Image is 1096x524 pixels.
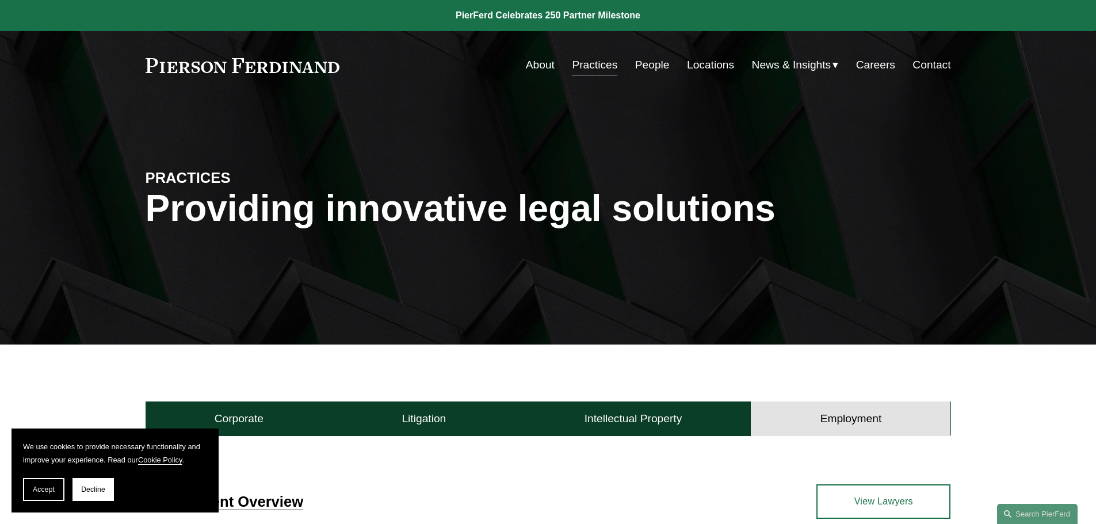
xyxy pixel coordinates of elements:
span: Accept [33,485,55,494]
button: Decline [72,478,114,501]
a: folder dropdown [752,54,839,76]
a: About [526,54,555,76]
span: News & Insights [752,55,831,75]
p: We use cookies to provide necessary functionality and improve your experience. Read our . [23,440,207,466]
button: Accept [23,478,64,501]
h1: Providing innovative legal solutions [146,188,951,230]
a: Careers [856,54,895,76]
h4: PRACTICES [146,169,347,187]
a: Cookie Policy [138,456,182,464]
h4: Litigation [402,412,446,426]
a: Employment Overview [146,494,304,510]
section: Cookie banner [12,429,219,512]
a: Search this site [997,504,1078,524]
span: Decline [81,485,105,494]
a: Practices [572,54,617,76]
a: People [635,54,670,76]
h4: Employment [820,412,882,426]
a: Contact [912,54,950,76]
a: Locations [687,54,734,76]
h4: Intellectual Property [585,412,682,426]
a: View Lawyers [816,484,950,519]
h4: Corporate [215,412,264,426]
